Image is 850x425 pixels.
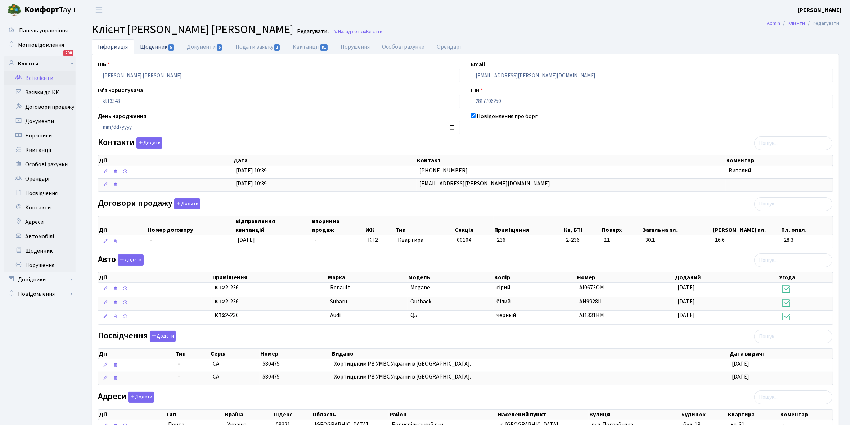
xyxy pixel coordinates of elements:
[4,128,76,143] a: Боржники
[333,28,382,35] a: Назад до всіхКлієнти
[368,236,392,244] span: КТ2
[331,349,729,359] th: Видано
[410,298,431,306] span: Outback
[334,360,471,368] span: Хортицьким РВ УМВС України в [GEOGRAPHIC_DATA].
[732,360,750,368] span: [DATE]
[732,373,750,381] span: [DATE]
[215,311,225,319] b: КТ2
[729,180,731,187] span: -
[24,4,76,16] span: Таун
[471,86,483,95] label: ІПН
[4,258,76,272] a: Порушення
[262,373,280,381] span: 580475
[24,4,59,15] b: Комфорт
[417,155,726,166] th: Контакт
[4,56,76,71] a: Клієнти
[563,216,601,235] th: Кв, БТІ
[601,216,642,235] th: Поверх
[389,410,498,420] th: Район
[224,410,273,420] th: Країна
[767,19,780,27] a: Admin
[273,410,312,420] th: Індекс
[781,216,833,235] th: Пл. опал.
[4,23,76,38] a: Панель управління
[454,216,494,235] th: Секція
[642,216,712,235] th: Загальна пл.
[236,180,267,187] span: [DATE] 10:39
[150,331,176,342] button: Посвідчення
[784,236,830,244] span: 28.3
[4,215,76,229] a: Адреси
[92,21,293,38] span: Клієнт [PERSON_NAME] [PERSON_NAME]
[212,272,327,282] th: Приміщення
[327,272,408,282] th: Марка
[579,284,604,291] span: АІ0673ОМ
[398,236,451,244] span: Квартира
[754,136,832,150] input: Пошук...
[178,360,207,368] span: -
[135,136,162,149] a: Додати
[150,236,152,244] span: -
[98,137,162,149] label: Контакти
[496,311,516,319] span: чёрный
[4,244,76,258] a: Щоденник
[116,253,144,266] a: Додати
[213,360,219,368] span: СА
[729,167,751,175] span: Виталий
[496,298,511,306] span: білий
[680,410,728,420] th: Будинок
[98,392,154,403] label: Адреси
[566,236,598,244] span: 2-236
[579,311,604,319] span: АІ1331НМ
[4,172,76,186] a: Орендарі
[213,373,219,381] span: СА
[330,311,341,319] span: Audi
[712,216,781,235] th: [PERSON_NAME] пл.
[330,284,350,291] span: Renault
[311,216,365,235] th: Вторинна продаж
[215,284,324,292] span: 2-236
[410,284,430,291] span: Megane
[229,39,287,54] a: Подати заявку
[4,85,76,100] a: Заявки до КК
[98,198,200,209] label: Договори продажу
[330,298,347,306] span: Subaru
[589,410,680,420] th: Вулиця
[320,44,328,51] span: 81
[118,254,144,266] button: Авто
[175,349,210,359] th: Тип
[365,216,395,235] th: ЖК
[754,253,832,267] input: Пошук...
[168,44,174,51] span: 5
[215,298,324,306] span: 2-236
[98,349,175,359] th: Дії
[210,349,260,359] th: Серія
[98,254,144,266] label: Авто
[4,200,76,215] a: Контакти
[260,349,331,359] th: Номер
[4,229,76,244] a: Автомобілі
[798,6,841,14] b: [PERSON_NAME]
[497,410,589,420] th: Населений пункт
[477,112,538,121] label: Повідомлення про борг
[457,236,471,244] span: 00104
[4,287,76,301] a: Повідомлення
[296,28,329,35] small: Редагувати .
[235,216,311,235] th: Відправлення квитанцій
[136,137,162,149] button: Контакти
[497,236,505,244] span: 236
[7,3,22,17] img: logo.png
[215,298,225,306] b: КТ2
[181,39,229,54] a: Документи
[4,272,76,287] a: Довідники
[18,41,64,49] span: Мої повідомлення
[788,19,805,27] a: Клієнти
[715,236,778,244] span: 16.6
[172,197,200,209] a: Додати
[675,272,778,282] th: Доданий
[678,284,695,291] span: [DATE]
[4,100,76,114] a: Договори продажу
[312,410,389,420] th: Область
[147,216,235,235] th: Номер договору
[576,272,675,282] th: Номер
